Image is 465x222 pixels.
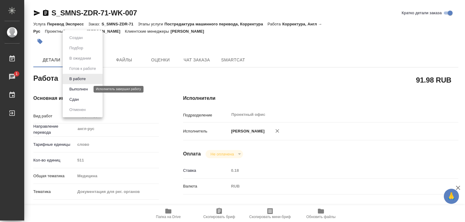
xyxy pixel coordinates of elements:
button: В ожидании [68,55,93,62]
button: В работе [68,76,87,82]
button: Создан [68,34,84,41]
button: Сдан [68,96,81,103]
button: Готов к работе [68,65,98,72]
button: Подбор [68,45,85,51]
button: Выполнен [68,86,90,93]
button: Отменен [68,106,87,113]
